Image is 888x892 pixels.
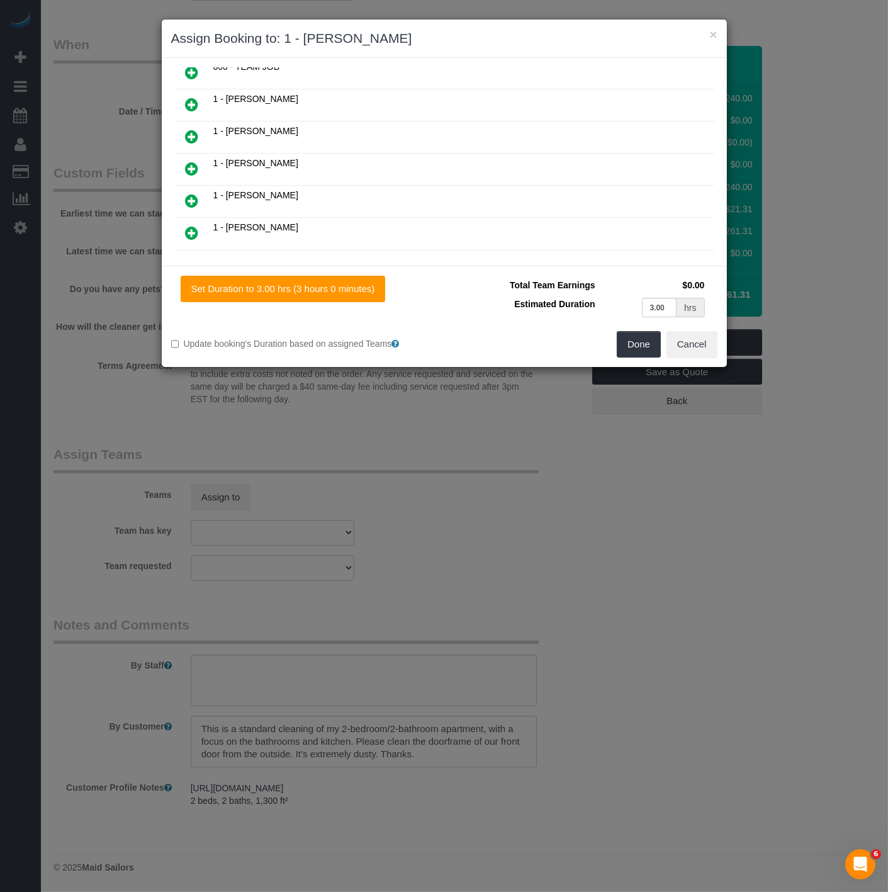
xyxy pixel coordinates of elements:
td: $0.00 [599,276,708,295]
td: Total Team Earnings [454,276,599,295]
span: Estimated Duration [514,299,595,309]
button: Set Duration to 3.00 hrs (3 hours 0 minutes) [181,276,386,302]
span: 1 - [PERSON_NAME] [213,255,298,265]
span: 1 - [PERSON_NAME] [213,158,298,168]
button: Cancel [666,331,717,358]
iframe: Intercom live chat [845,849,875,879]
button: × [709,28,717,41]
input: Update booking's Duration based on assigned Teams [171,340,179,348]
h3: Assign Booking to: 1 - [PERSON_NAME] [171,29,717,48]
button: Done [617,331,661,358]
span: 1 - [PERSON_NAME] [213,222,298,232]
div: hrs [677,298,704,317]
span: 1 - [PERSON_NAME] [213,94,298,104]
label: Update booking's Duration based on assigned Teams [171,337,435,350]
span: 1 - [PERSON_NAME] [213,190,298,200]
span: 1 - [PERSON_NAME] [213,126,298,136]
span: 000 - TEAM JOB [213,62,280,72]
span: 6 [871,849,881,859]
